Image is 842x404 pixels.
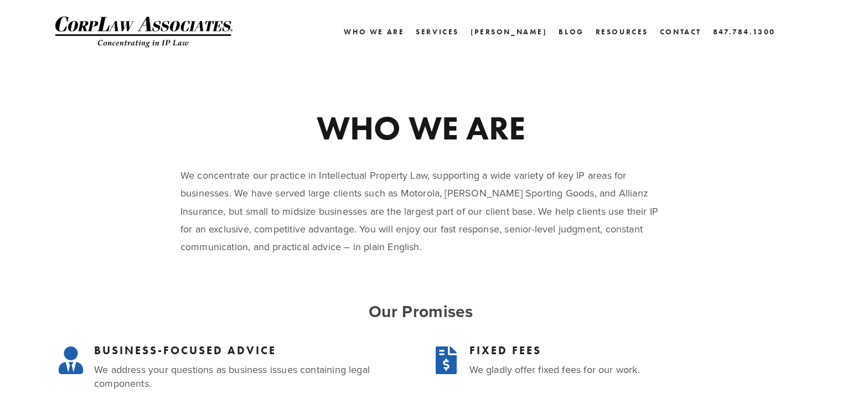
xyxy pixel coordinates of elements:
h3: FIXED FEES [469,344,787,357]
a: 847.784.1300 [713,24,776,40]
a: Contact [660,24,701,40]
a: Services [416,24,459,40]
a: Resources [596,28,648,36]
p: We concentrate our practice in Intellectual Property Law, supporting a wide variety of key IP are... [180,167,662,256]
h1: WHO WE ARE [180,111,662,144]
a: Who We Are [344,24,404,40]
img: CorpLaw IP Law Firm [55,17,233,48]
a: [PERSON_NAME] [471,24,547,40]
strong: BUSINESS-FOCUSED ADVICE [94,344,276,357]
p: We address your questions as business issues containing legal components. [94,362,412,390]
a: Blog [559,24,583,40]
strong: Our Promises [369,299,473,323]
p: We gladly offer fixed fees for our work. [469,362,787,376]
